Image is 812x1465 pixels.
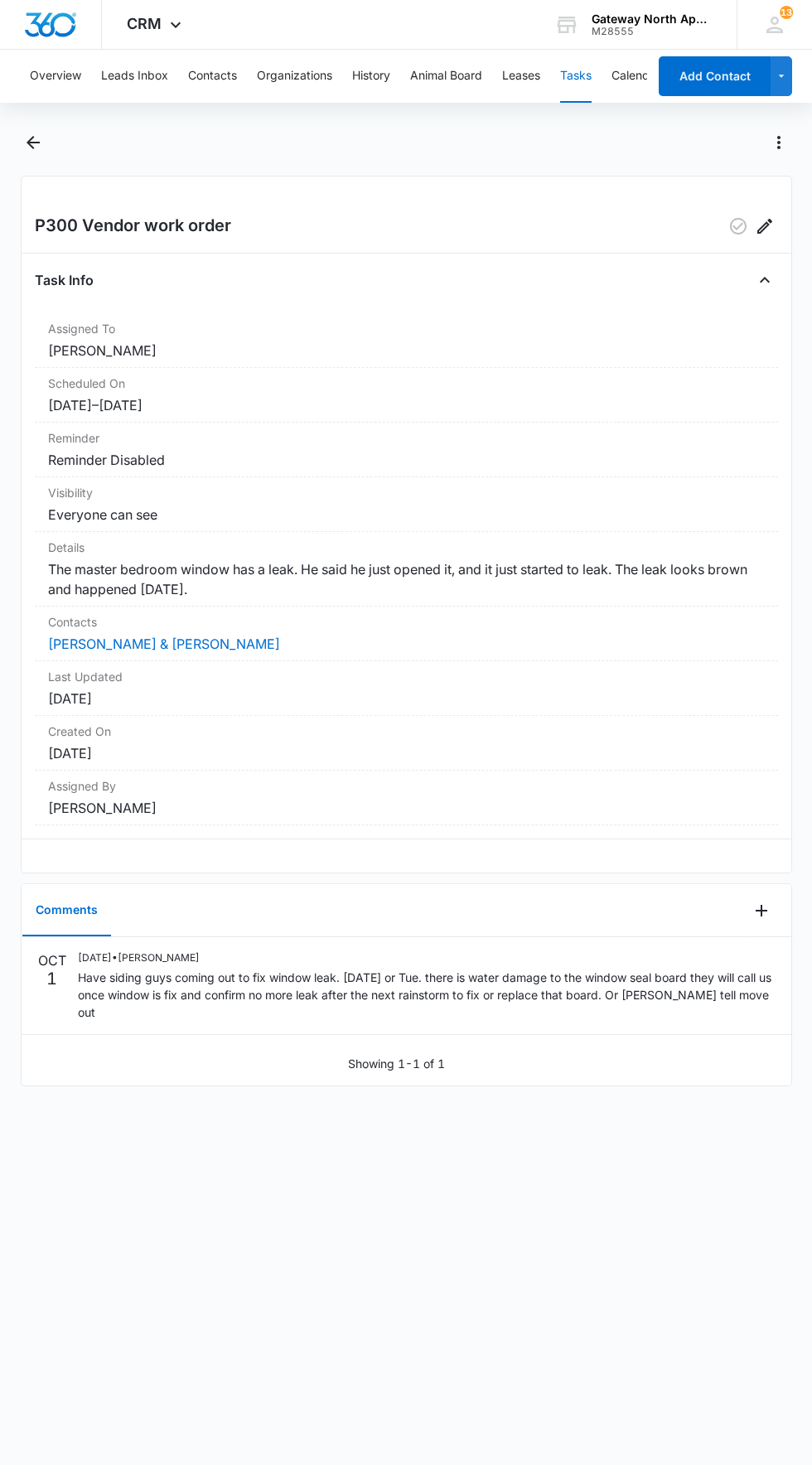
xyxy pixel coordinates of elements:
dd: The master bedroom window has a leak. He said he just opened it, and it just started to leak. The... [48,559,765,599]
dt: Visibility [48,484,765,501]
p: [DATE] • [PERSON_NAME] [78,950,775,965]
span: 13 [780,6,793,19]
button: Actions [766,129,792,156]
dt: Assigned To [48,320,765,337]
button: Add Contact [659,56,771,96]
dd: Everyone can see [48,505,765,525]
p: Have siding guys coming out to fix window leak. [DATE] or Tue. there is water damage to the windo... [78,969,775,1021]
button: Edit [752,213,778,239]
dd: [PERSON_NAME] [48,341,765,360]
dd: [DATE] – [DATE] [48,395,765,415]
dd: [PERSON_NAME] [48,798,765,818]
button: History [352,50,390,103]
dt: Details [48,539,765,556]
div: Contacts[PERSON_NAME] & [PERSON_NAME] [35,607,778,661]
div: account id [592,26,713,37]
button: Animal Board [410,50,482,103]
button: Close [752,267,778,293]
p: Showing 1-1 of 1 [348,1055,445,1072]
dd: Reminder Disabled [48,450,765,470]
button: Organizations [257,50,332,103]
span: CRM [127,15,162,32]
a: [PERSON_NAME] & [PERSON_NAME] [48,636,280,652]
div: notifications count [780,6,793,19]
div: Assigned By[PERSON_NAME] [35,771,778,825]
div: ReminderReminder Disabled [35,423,778,477]
dt: Contacts [48,613,765,631]
dd: [DATE] [48,743,765,763]
p: 1 [46,970,57,987]
div: Scheduled On[DATE]–[DATE] [35,368,778,423]
p: OCT [38,950,66,970]
h2: P300 Vendor work order [35,213,231,239]
dd: [DATE] [48,689,765,708]
div: account name [592,12,713,26]
dt: Last Updated [48,668,765,685]
button: Tasks [560,50,592,103]
h4: Task Info [35,270,94,290]
button: Contacts [188,50,237,103]
dt: Scheduled On [48,375,765,392]
div: DetailsThe master bedroom window has a leak. He said he just opened it, and it just started to le... [35,532,778,607]
button: Leases [502,50,540,103]
div: VisibilityEveryone can see [35,477,778,532]
button: Add Comment [748,897,775,924]
dt: Created On [48,723,765,740]
button: Leads Inbox [101,50,168,103]
div: Assigned To[PERSON_NAME] [35,313,778,368]
dt: Reminder [48,429,765,447]
dt: Assigned By [48,777,765,795]
button: Comments [22,885,111,936]
div: Last Updated[DATE] [35,661,778,716]
button: Back [21,129,46,156]
button: Calendar [611,50,660,103]
div: Created On[DATE] [35,716,778,771]
button: Overview [30,50,81,103]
